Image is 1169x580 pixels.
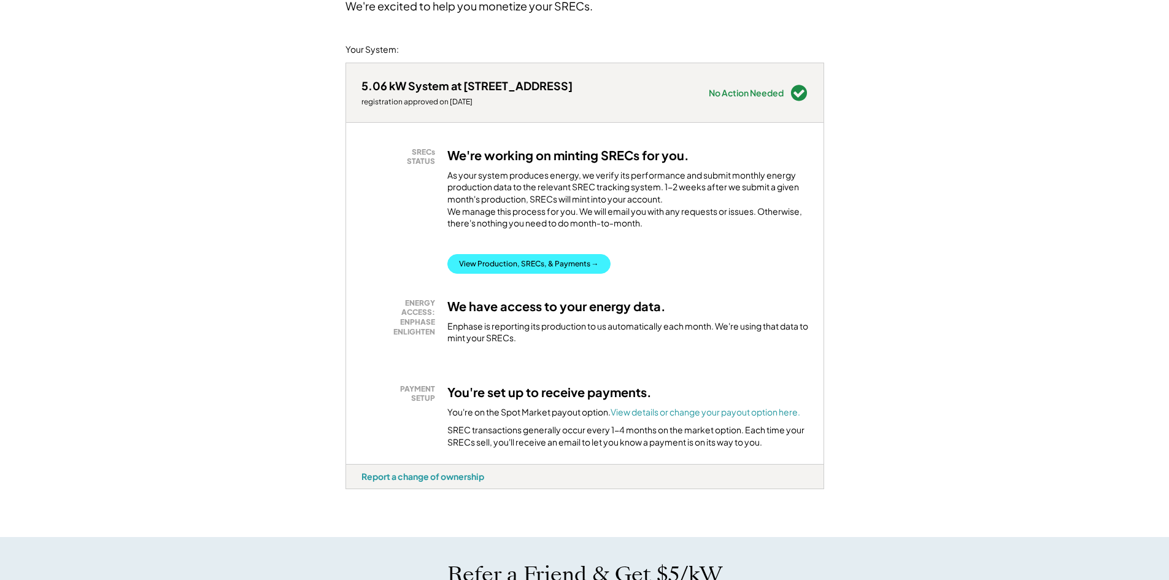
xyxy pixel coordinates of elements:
[447,320,808,344] div: Enphase is reporting its production to us automatically each month. We're using that data to mint...
[368,298,435,336] div: ENERGY ACCESS: ENPHASE ENLIGHTEN
[345,489,389,494] div: uqw1g7uu - VA Distributed
[709,88,784,97] div: No Action Needed
[361,79,573,93] div: 5.06 kW System at [STREET_ADDRESS]
[368,384,435,403] div: PAYMENT SETUP
[447,298,666,314] h3: We have access to your energy data.
[345,44,399,56] div: Your System:
[368,147,435,166] div: SRECs STATUS
[447,424,808,448] div: SREC transactions generally occur every 1-4 months on the market option. Each time your SRECs sel...
[447,406,800,419] div: You're on the Spot Market payout option.
[361,97,573,107] div: registration approved on [DATE]
[447,169,808,236] div: As your system produces energy, we verify its performance and submit monthly energy production da...
[447,254,611,274] button: View Production, SRECs, & Payments →
[361,471,484,482] div: Report a change of ownership
[447,384,652,400] h3: You're set up to receive payments.
[447,147,689,163] h3: We're working on minting SRECs for you.
[611,406,800,417] a: View details or change your payout option here.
